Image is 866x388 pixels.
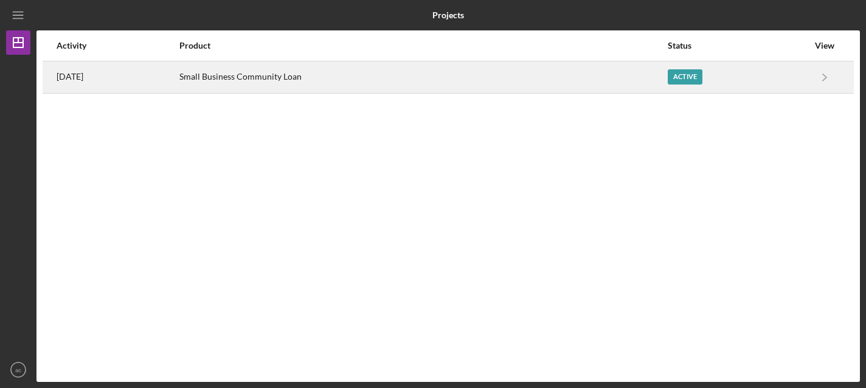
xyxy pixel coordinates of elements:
[432,10,464,20] b: Projects
[809,41,840,50] div: View
[668,69,702,85] div: Active
[57,72,83,81] time: 2025-09-18 20:00
[6,358,30,382] button: ac
[179,41,667,50] div: Product
[668,41,808,50] div: Status
[15,367,21,373] text: ac
[179,62,667,92] div: Small Business Community Loan
[57,41,178,50] div: Activity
